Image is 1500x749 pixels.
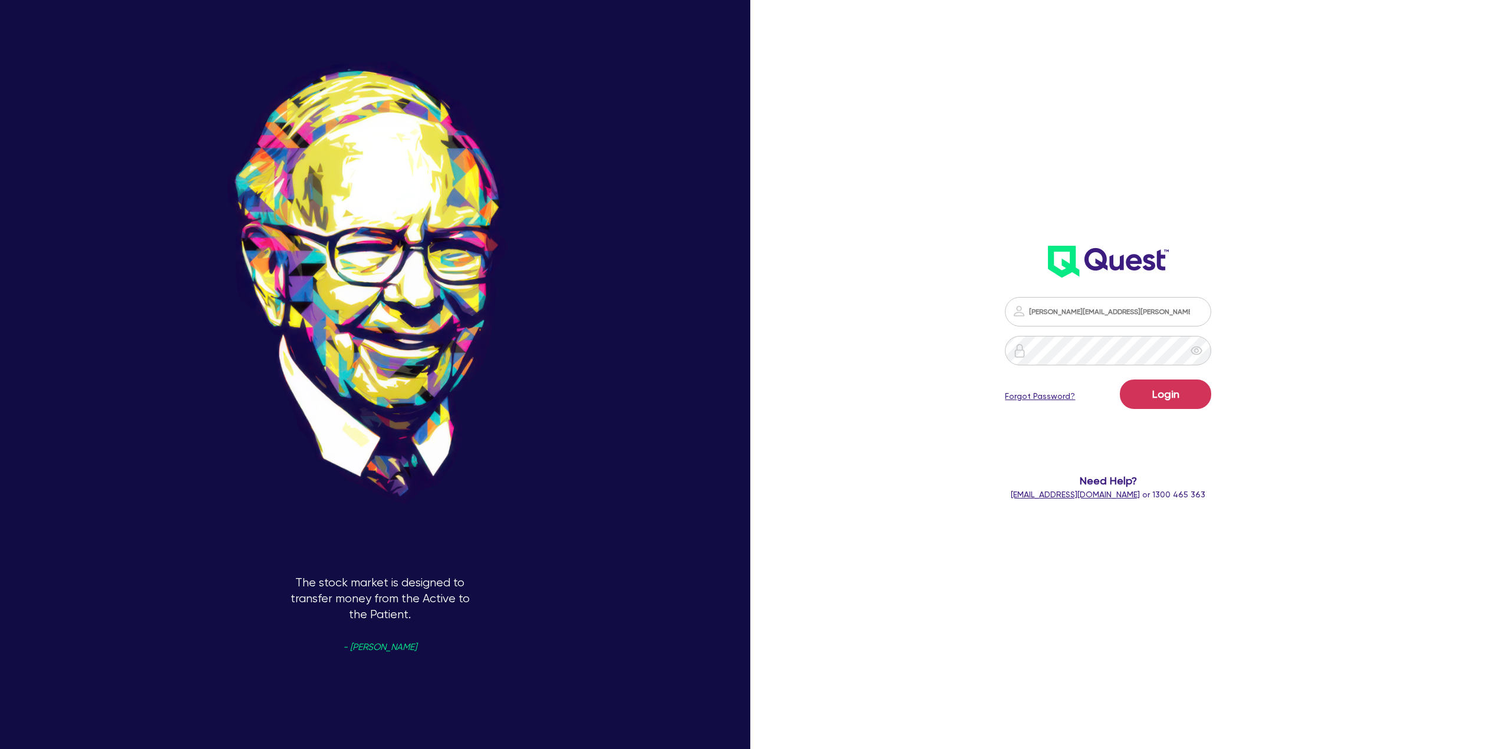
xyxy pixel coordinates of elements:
[1005,390,1075,402] a: Forgot Password?
[901,473,1316,489] span: Need Help?
[1013,344,1027,358] img: icon-password
[343,643,417,652] span: - [PERSON_NAME]
[1011,490,1205,499] span: or 1300 465 363
[1120,380,1211,409] button: Login
[1011,490,1140,499] a: [EMAIL_ADDRESS][DOMAIN_NAME]
[1191,345,1202,357] span: eye
[1012,304,1026,318] img: icon-password
[1005,297,1211,326] input: Email address
[1048,246,1169,278] img: wH2k97JdezQIQAAAABJRU5ErkJggg==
